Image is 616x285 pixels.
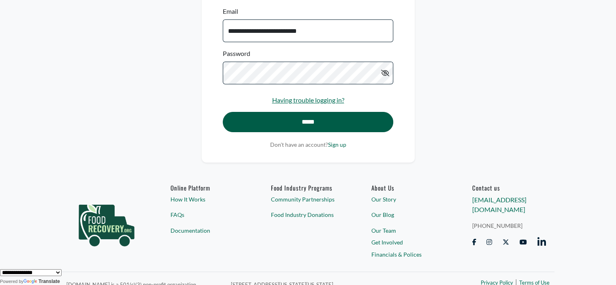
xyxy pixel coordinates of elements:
h6: Contact us [472,184,546,191]
a: How It Works [171,195,245,204]
a: Documentation [171,226,245,235]
img: food_recovery_green_logo-76242d7a27de7ed26b67be613a865d9c9037ba317089b267e0515145e5e51427.png [70,184,143,261]
a: About Us [371,184,445,191]
a: Our Team [371,226,445,235]
label: Password [223,49,250,58]
a: Community Partnerships [271,195,345,204]
a: Translate [23,279,60,284]
a: [EMAIL_ADDRESS][DOMAIN_NAME] [472,196,526,213]
a: Financials & Polices [371,250,445,259]
p: Don't have an account? [223,140,393,149]
a: Get Involved [371,238,445,246]
img: Google Translate [23,279,38,285]
a: Sign up [328,141,346,148]
a: Our Story [371,195,445,204]
a: FAQs [171,210,245,219]
a: [PHONE_NUMBER] [472,221,546,230]
h6: Food Industry Programs [271,184,345,191]
h6: Online Platform [171,184,245,191]
a: Our Blog [371,210,445,219]
a: Having trouble logging in? [272,96,344,104]
label: Email [223,6,238,16]
a: Food Industry Donations [271,210,345,219]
